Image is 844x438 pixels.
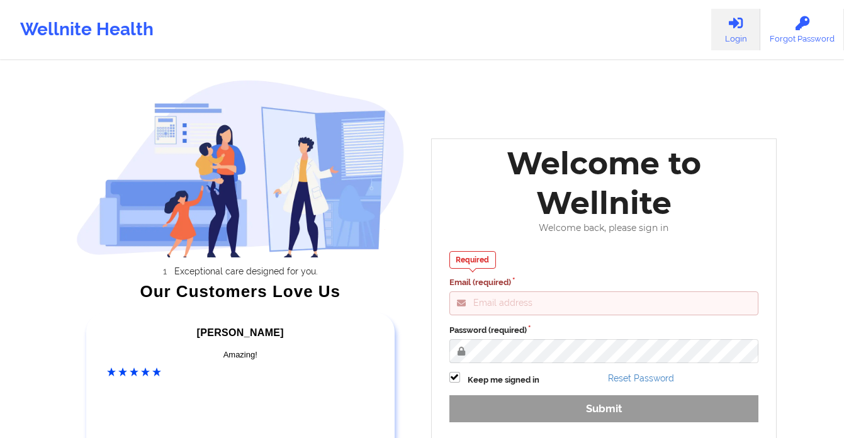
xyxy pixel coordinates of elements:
[608,373,674,383] a: Reset Password
[197,327,284,338] span: [PERSON_NAME]
[76,79,405,257] img: wellnite-auth-hero_200.c722682e.png
[449,276,759,289] label: Email (required)
[441,223,768,233] div: Welcome back, please sign in
[760,9,844,50] a: Forgot Password
[87,266,405,276] li: Exceptional care designed for you.
[711,9,760,50] a: Login
[449,291,759,315] input: Email address
[76,285,405,298] div: Our Customers Love Us
[449,251,497,269] div: Required
[468,374,539,386] label: Keep me signed in
[449,324,759,337] label: Password (required)
[107,349,374,361] div: Amazing!
[441,143,768,223] div: Welcome to Wellnite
